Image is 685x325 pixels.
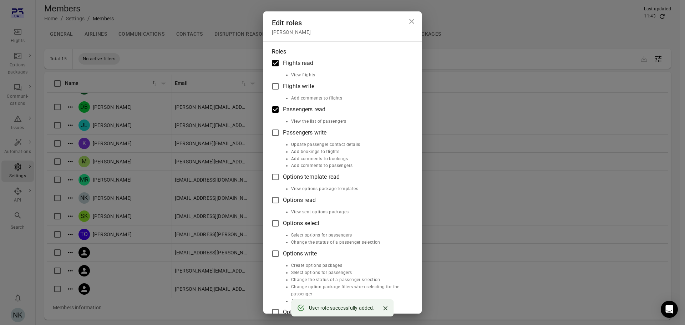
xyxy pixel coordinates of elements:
[380,303,391,314] button: Close
[291,262,408,269] li: Create options packages
[272,47,286,56] legend: Roles
[291,276,408,284] li: Change the status of a passenger selection
[283,219,319,228] span: Options select
[291,284,408,298] li: Change option package filters when selecting for the passenger
[291,298,408,305] li: Add comments to options packages
[283,128,326,137] span: Passengers write
[283,59,313,67] span: Flights read
[291,141,408,148] li: Update passenger contact details
[291,118,408,125] li: View the list of passengers
[283,196,316,204] span: Options read
[283,308,341,316] span: Options template write
[291,232,408,239] li: Select options for passengers
[291,148,408,156] li: Add bookings to flights
[291,239,408,246] li: Change the status of a passenger selection
[291,209,408,216] li: View sent options packages
[291,162,408,169] li: Add comments to passengers
[291,186,408,193] li: View options package templates
[661,301,678,318] div: Open Intercom Messenger
[291,156,408,163] li: Add comments to bookings
[291,95,408,102] li: Add comments to flights
[283,249,317,258] span: Options write
[309,301,374,314] div: User role successfully added.
[272,29,413,36] div: [PERSON_NAME]
[291,72,408,79] li: View flights
[405,14,419,29] button: Close dialog
[283,105,325,114] span: Passengers read
[283,82,314,91] span: Flights write
[272,17,413,29] div: Edit roles
[283,173,340,181] span: Options template read
[291,269,408,276] li: Select options for passengers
